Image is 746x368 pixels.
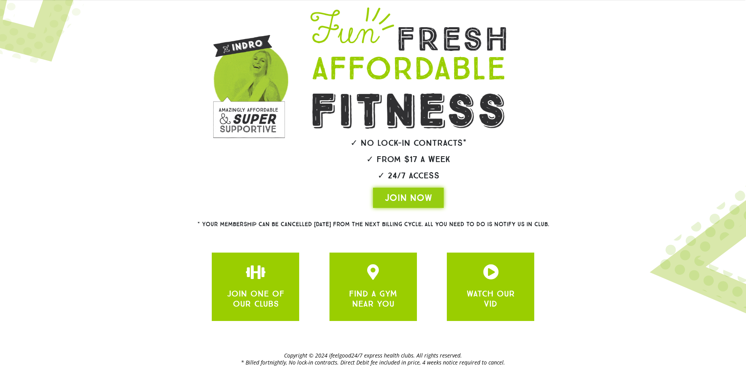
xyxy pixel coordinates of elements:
[385,192,432,204] span: JOIN NOW
[227,288,284,309] a: JOIN ONE OF OUR CLUBS
[483,264,498,280] a: JOIN ONE OF OUR CLUBS
[288,139,528,147] h2: ✓ No lock-in contracts*
[288,155,528,164] h2: ✓ From $17 a week
[248,264,263,280] a: JOIN ONE OF OUR CLUBS
[169,221,577,227] h2: * Your membership can be cancelled [DATE] from the next billing cycle. All you need to do is noti...
[349,288,397,309] a: FIND A GYM NEAR YOU
[288,171,528,180] h2: ✓ 24/7 Access
[373,188,444,208] a: JOIN NOW
[467,288,515,309] a: WATCH OUR VID
[124,352,622,366] h2: Copyright © 2024 ifeelgood24/7 express health clubs. All rights reserved. * Billed fortnightly, N...
[365,264,381,280] a: JOIN ONE OF OUR CLUBS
